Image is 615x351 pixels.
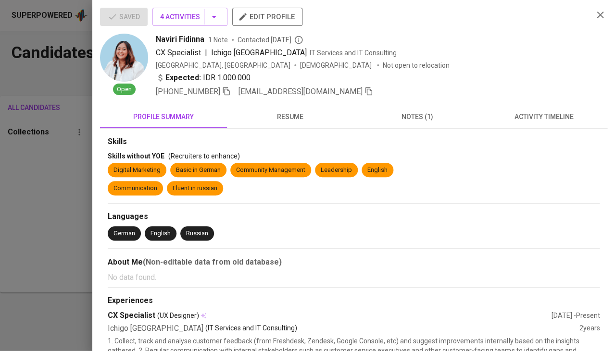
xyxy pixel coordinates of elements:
span: Ichigo [GEOGRAPHIC_DATA] [211,48,307,57]
div: Basic in German [176,166,221,175]
p: No data found. [108,272,600,283]
span: [DEMOGRAPHIC_DATA] [300,61,373,70]
span: Open [113,85,136,94]
div: Languages [108,211,600,222]
div: [DATE] - Present [551,311,600,320]
div: German [113,229,135,238]
span: (Recruiters to enhance) [168,152,240,160]
div: [GEOGRAPHIC_DATA], [GEOGRAPHIC_DATA] [156,61,290,70]
div: Community Management [236,166,305,175]
div: Communication [113,184,157,193]
span: Contacted [DATE] [238,35,303,45]
b: Expected: [165,72,201,84]
span: resume [233,111,348,123]
div: English [367,166,388,175]
div: English [151,229,171,238]
div: CX Specialist [108,310,551,321]
span: 4 Activities [160,11,220,23]
div: Russian [186,229,208,238]
p: (IT Services and IT Consulting) [205,323,297,334]
div: About Me [108,256,600,268]
span: edit profile [240,11,295,23]
span: activity timeline [486,111,602,123]
div: Leadership [321,166,352,175]
div: Ichigo [GEOGRAPHIC_DATA] [108,323,579,334]
button: 4 Activities [152,8,227,26]
span: Naviri Fidinna [156,34,204,45]
span: CX Specialist [156,48,201,57]
div: Digital Marketing [113,166,161,175]
img: b80daf64a90a0f69b856098c4b9f679c.png [100,34,148,82]
button: edit profile [232,8,302,26]
div: Skills [108,136,600,147]
span: profile summary [106,111,221,123]
p: Not open to relocation [383,61,450,70]
span: [EMAIL_ADDRESS][DOMAIN_NAME] [238,87,363,96]
span: IT Services and IT Consulting [310,49,397,57]
div: 2 years [579,323,600,334]
div: IDR 1.000.000 [156,72,251,84]
span: 1 Note [208,35,228,45]
a: edit profile [232,12,302,20]
div: Experiences [108,295,600,306]
span: | [205,47,207,59]
b: (Non-editable data from old database) [143,257,282,266]
svg: By Batam recruiter [294,35,303,45]
div: Fluent in russian [173,184,217,193]
span: [PHONE_NUMBER] [156,87,220,96]
span: Skills without YOE [108,152,164,160]
span: notes (1) [360,111,475,123]
span: (UX Designer) [157,311,199,320]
